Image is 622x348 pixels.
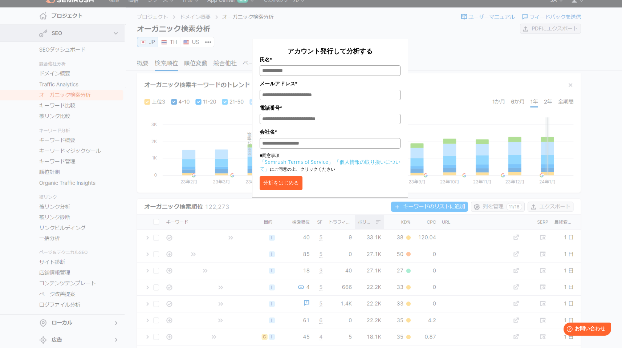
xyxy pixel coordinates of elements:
p: ■同意事項 にご同意の上、クリックください [260,152,401,173]
span: アカウント発行して分析する [288,46,373,55]
button: 分析をはじめる [260,176,302,190]
iframe: Help widget launcher [557,320,614,340]
a: 「Semrush Terms of Service」 [260,158,333,165]
label: 電話番号* [260,104,401,112]
label: メールアドレス* [260,80,401,88]
a: 「個人情報の取り扱いについて」 [260,158,401,172]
